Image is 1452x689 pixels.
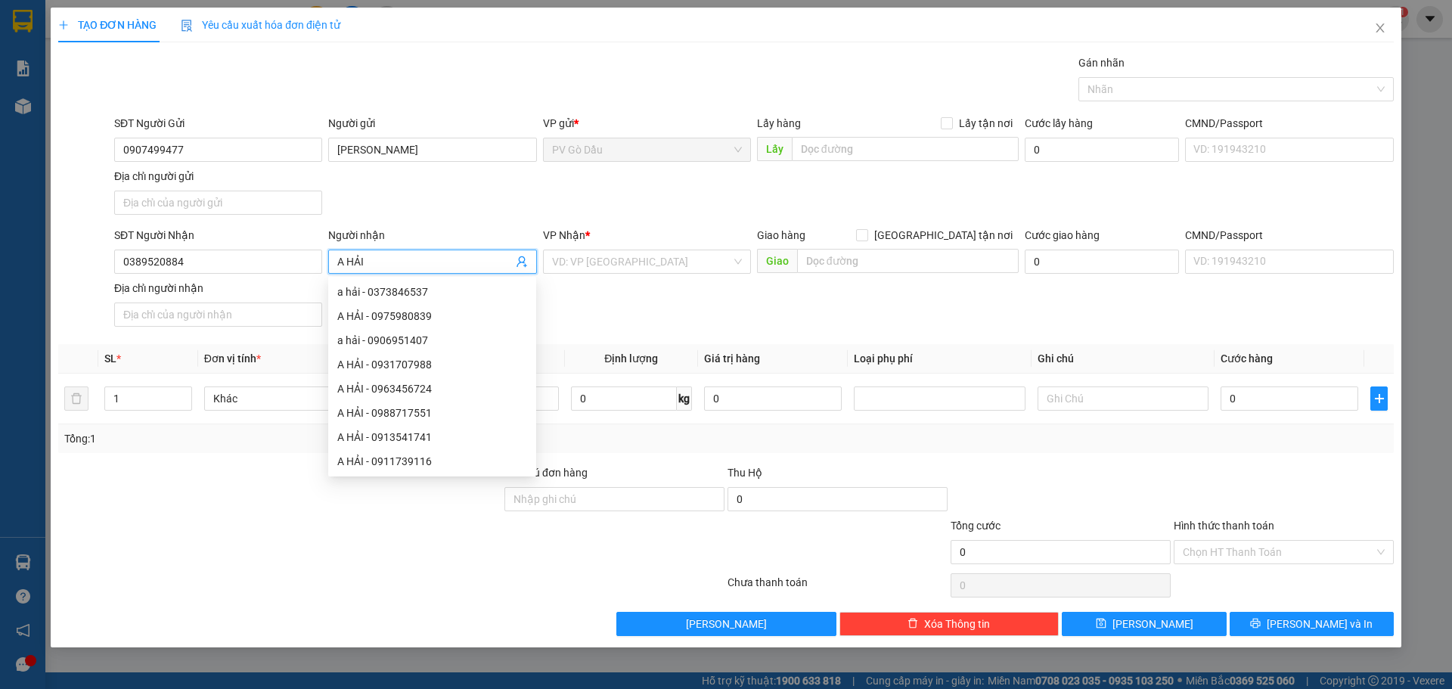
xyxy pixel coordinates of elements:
[728,467,762,479] span: Thu Hộ
[328,401,536,425] div: A HẢI - 0988717551
[1025,250,1179,274] input: Cước giao hàng
[328,304,536,328] div: A HẢI - 0975980839
[848,344,1031,374] th: Loại phụ phí
[604,352,658,365] span: Định lượng
[686,616,767,632] span: [PERSON_NAME]
[337,308,527,324] div: A HẢI - 0975980839
[704,352,760,365] span: Giá trị hàng
[1025,117,1093,129] label: Cước lấy hàng
[1359,8,1401,50] button: Close
[757,229,805,241] span: Giao hàng
[1374,22,1386,34] span: close
[868,227,1019,244] span: [GEOGRAPHIC_DATA] tận nơi
[1371,393,1386,405] span: plus
[58,19,157,31] span: TẠO ĐƠN HÀNG
[181,19,340,31] span: Yêu cầu xuất hóa đơn điện tử
[114,227,322,244] div: SĐT Người Nhận
[114,303,322,327] input: Địa chỉ của người nhận
[64,430,560,447] div: Tổng: 1
[58,20,69,30] span: plus
[543,115,751,132] div: VP gửi
[757,117,801,129] span: Lấy hàng
[1230,612,1394,636] button: printer[PERSON_NAME] và In
[951,520,1001,532] span: Tổng cước
[328,280,536,304] div: a hải - 0373846537
[1267,616,1373,632] span: [PERSON_NAME] và In
[1025,138,1179,162] input: Cước lấy hàng
[757,249,797,273] span: Giao
[1078,57,1125,69] label: Gán nhãn
[797,249,1019,273] input: Dọc đường
[337,429,527,445] div: A HẢI - 0913541741
[504,487,724,511] input: Ghi chú đơn hàng
[1038,386,1208,411] input: Ghi Chú
[114,280,322,296] div: Địa chỉ người nhận
[907,618,918,630] span: delete
[114,191,322,215] input: Địa chỉ của người gửi
[953,115,1019,132] span: Lấy tận nơi
[1174,520,1274,532] label: Hình thức thanh toán
[328,352,536,377] div: A HẢI - 0931707988
[213,387,366,410] span: Khác
[328,328,536,352] div: a hải - 0906951407
[757,137,792,161] span: Lấy
[1032,344,1215,374] th: Ghi chú
[337,453,527,470] div: A HẢI - 0911739116
[1185,227,1393,244] div: CMND/Passport
[1112,616,1193,632] span: [PERSON_NAME]
[337,284,527,300] div: a hải - 0373846537
[677,386,692,411] span: kg
[1250,618,1261,630] span: printer
[839,612,1060,636] button: deleteXóa Thông tin
[792,137,1019,161] input: Dọc đường
[1062,612,1226,636] button: save[PERSON_NAME]
[1025,229,1100,241] label: Cước giao hàng
[104,352,116,365] span: SL
[64,386,88,411] button: delete
[552,138,742,161] span: PV Gò Dầu
[726,574,949,601] div: Chưa thanh toán
[328,115,536,132] div: Người gửi
[114,115,322,132] div: SĐT Người Gửi
[704,386,842,411] input: 0
[328,377,536,401] div: A HẢI - 0963456724
[181,20,193,32] img: icon
[337,380,527,397] div: A HẢI - 0963456724
[328,425,536,449] div: A HẢI - 0913541741
[337,332,527,349] div: a hải - 0906951407
[924,616,990,632] span: Xóa Thông tin
[337,356,527,373] div: A HẢI - 0931707988
[543,229,585,241] span: VP Nhận
[1185,115,1393,132] div: CMND/Passport
[1096,618,1106,630] span: save
[328,227,536,244] div: Người nhận
[504,467,588,479] label: Ghi chú đơn hàng
[616,612,836,636] button: [PERSON_NAME]
[516,256,528,268] span: user-add
[328,449,536,473] div: A HẢI - 0911739116
[1221,352,1273,365] span: Cước hàng
[114,168,322,185] div: Địa chỉ người gửi
[337,405,527,421] div: A HẢI - 0988717551
[204,352,261,365] span: Đơn vị tính
[1370,386,1387,411] button: plus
